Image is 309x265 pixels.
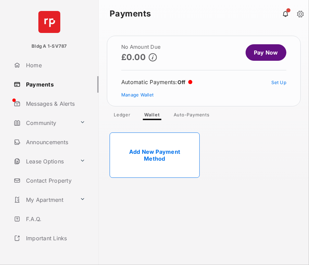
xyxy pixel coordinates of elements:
a: Contact Property [11,172,99,189]
a: Home [11,57,99,73]
p: £0.00 [121,53,146,62]
a: Lease Options [11,153,77,170]
div: Automatic Payments : [121,79,193,85]
span: Off [177,79,186,85]
a: Wallet [139,112,165,120]
a: Manage Wallet [121,92,153,97]
a: Auto-Payments [168,112,215,120]
strong: Payments [110,10,298,18]
a: Community [11,115,77,131]
img: svg+xml;base64,PHN2ZyB4bWxucz0iaHR0cDovL3d3dy53My5vcmcvMjAwMC9zdmciIHdpZHRoPSI2NCIgaGVpZ2h0PSI2NC... [38,11,60,33]
a: My Apartment [11,192,77,208]
a: Ledger [108,112,136,120]
a: Set Up [272,80,287,85]
a: Add New Payment Method [110,132,200,178]
a: Announcements [11,134,99,150]
a: F.A.Q. [11,211,99,227]
h2: No Amount Due [121,44,161,50]
a: Important Links [11,230,88,246]
p: Bldg A 1-SV787 [32,43,67,50]
a: Messages & Alerts [11,95,99,112]
a: Payments [11,76,99,93]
